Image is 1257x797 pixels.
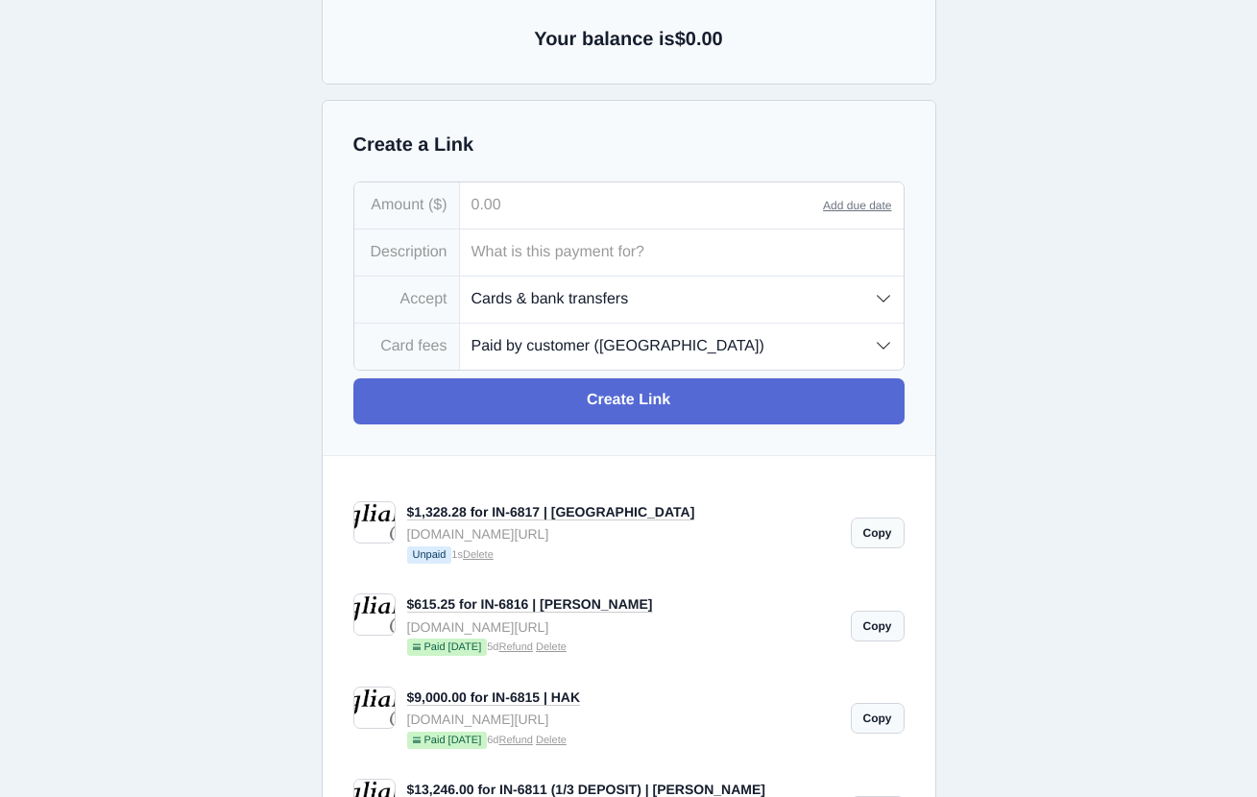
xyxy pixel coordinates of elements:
p: $1,328.28 [351,330,747,353]
a: Copy [851,518,905,548]
small: 1s [407,546,839,566]
a: Copy [851,611,905,641]
a: Copy [851,703,905,734]
a: $9,000.00 for IN-6815 | HAK [407,689,581,706]
a: Google Pay [483,397,615,443]
div: [DOMAIN_NAME][URL] [407,523,839,544]
div: [DOMAIN_NAME][URL] [407,616,839,638]
button: Submit Payment [351,671,747,717]
h2: Create a Link [353,132,905,158]
span: $0.00 [675,29,723,50]
small: 6d [407,732,839,751]
small: 5d [407,639,839,658]
div: Accept [354,277,460,323]
img: powered-by-stripe.svg [495,744,605,760]
a: $615.25 for IN-6816 | [PERSON_NAME] [407,596,653,613]
div: [DOMAIN_NAME][URL] [407,709,839,730]
img: images%2Flogos%2FNHEjR4F79tOipA5cvDi8LzgAg5H3-logo.jpg [399,115,700,181]
a: Bank transfer [616,397,747,443]
input: 0.00 [460,182,824,229]
p: IN-6817 | RABACH [351,301,747,326]
h2: Your balance is [353,26,905,53]
a: Delete [536,735,567,746]
iframe: Secure card payment input frame [363,573,736,592]
input: What is this payment for? [460,229,904,276]
a: Refund [498,735,532,746]
a: Create Link [353,378,905,424]
div: Card fees [354,324,460,370]
a: $1,328.28 for IN-6817 | [GEOGRAPHIC_DATA] [407,504,695,520]
span: Unpaid [407,546,452,564]
input: Your name or business name [351,466,747,512]
div: Description [354,229,460,276]
a: Delete [536,641,567,653]
span: Paid [DATE] [407,639,488,656]
a: Refund [498,641,532,653]
a: Delete [463,549,494,561]
small: Card fee ($45.13) will be applied. [351,628,747,648]
input: Email (for receipt) [351,513,747,559]
span: Paid [DATE] [407,732,488,749]
small: [STREET_ADDRESS][US_STATE] [351,212,747,258]
a: Add due date [823,199,891,212]
div: Amount ($) [354,182,460,229]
